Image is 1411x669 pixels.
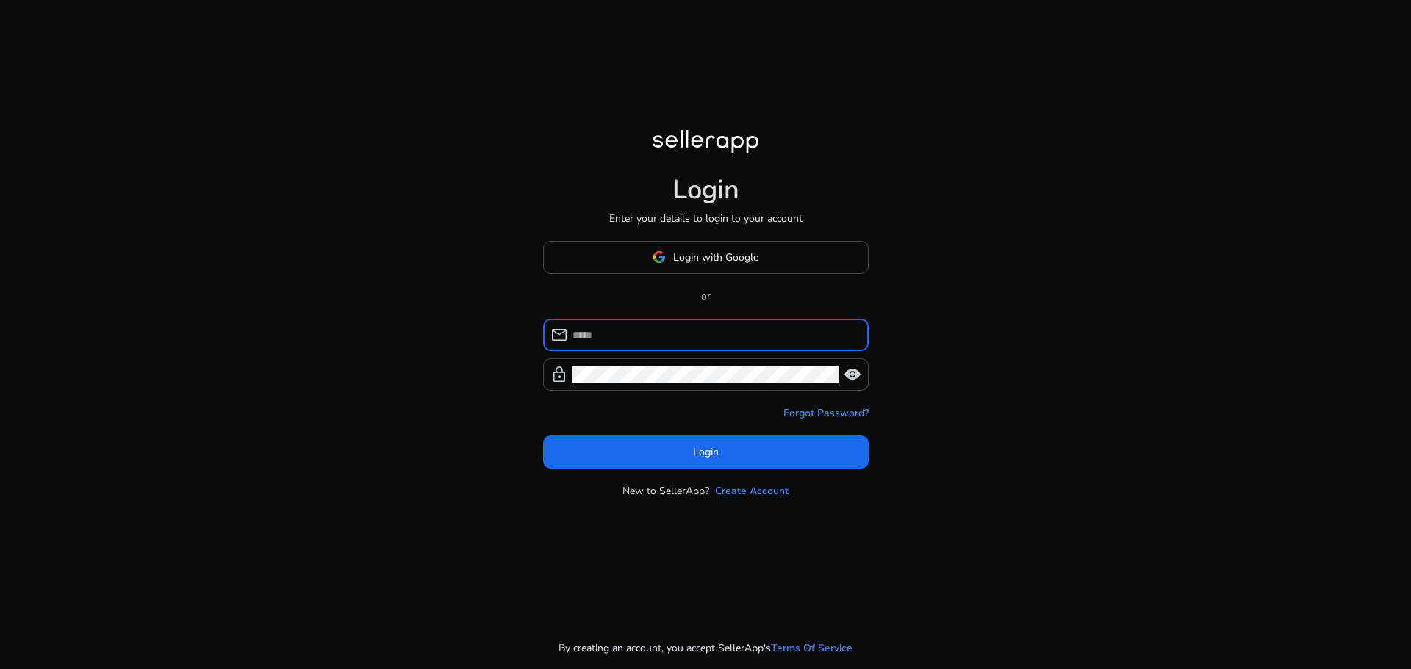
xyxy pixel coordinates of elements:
span: Login with Google [673,250,758,265]
a: Terms Of Service [771,640,852,656]
p: or [543,289,869,304]
img: google-logo.svg [653,250,666,264]
span: mail [550,326,568,344]
h1: Login [672,174,739,206]
span: visibility [844,366,861,383]
button: Login [543,435,869,469]
p: New to SellerApp? [622,483,709,499]
span: Login [693,444,719,460]
a: Create Account [715,483,789,499]
span: lock [550,366,568,383]
p: Enter your details to login to your account [609,211,803,226]
button: Login with Google [543,241,869,274]
a: Forgot Password? [783,405,869,421]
